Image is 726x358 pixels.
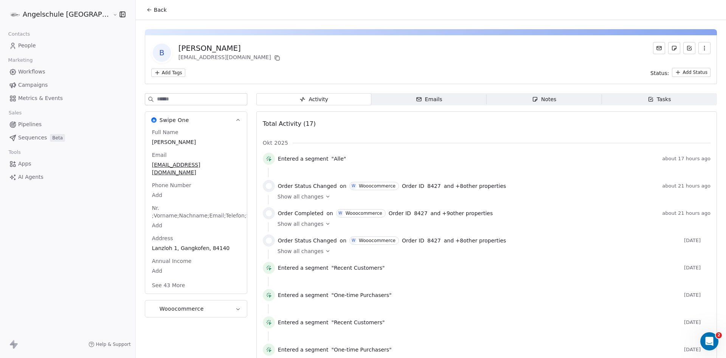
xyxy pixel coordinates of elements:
[18,68,45,76] span: Workflows
[416,95,442,103] div: Emails
[150,128,180,136] span: Full Name
[278,264,329,272] span: Entered a segment
[359,183,396,189] div: Wooocommerce
[389,209,411,217] span: Order ID
[18,42,36,50] span: People
[9,8,107,21] button: Angelschule [GEOGRAPHIC_DATA]
[662,210,710,216] span: about 21 hours ago
[151,69,185,77] button: Add Tags
[326,209,333,217] span: on
[352,238,355,244] div: W
[263,120,316,127] span: Total Activity (17)
[23,9,111,19] span: Angelschule [GEOGRAPHIC_DATA]
[88,341,131,347] a: Help & Support
[352,183,355,189] div: W
[150,204,265,219] span: Nr. ;Vorname;Nachname;Email;Telefon;StraßE
[96,341,131,347] span: Help & Support
[160,305,204,313] span: Wooocommerce
[278,247,324,255] span: Show all changes
[145,128,247,294] div: Swipe OneSwipe One
[650,69,669,77] span: Status:
[152,138,240,146] span: [PERSON_NAME]
[153,44,171,62] span: B
[18,134,47,142] span: Sequences
[154,6,167,14] span: Back
[444,237,506,244] span: and + 8 other properties
[6,131,129,144] a: SequencesBeta
[5,55,36,66] span: Marketing
[6,66,129,78] a: Workflows
[359,238,396,243] div: Wooocommerce
[684,238,710,244] span: [DATE]
[151,306,157,311] img: Wooocommerce
[11,10,20,19] img: logo180-180.png
[700,332,718,350] iframe: Intercom live chat
[278,220,324,228] span: Show all changes
[684,319,710,325] span: [DATE]
[18,160,31,168] span: Apps
[6,118,129,131] a: Pipelines
[147,278,190,292] button: See 43 More
[648,95,671,103] div: Tasks
[150,151,168,159] span: Email
[331,346,391,353] span: "One-time Purchasers"
[178,53,282,63] div: [EMAIL_ADDRESS][DOMAIN_NAME]
[672,68,710,77] button: Add Status
[431,209,493,217] span: and + 9 other properties
[145,112,247,128] button: Swipe OneSwipe One
[340,182,346,190] span: on
[152,244,240,252] span: Lanzloh 1, Gangkofen, 84140
[18,81,48,89] span: Campaigns
[145,300,247,317] button: WooocommerceWooocommerce
[278,155,329,163] span: Entered a segment
[278,291,329,299] span: Entered a segment
[5,147,24,158] span: Tools
[18,120,42,128] span: Pipelines
[151,117,157,123] img: Swipe One
[152,191,240,199] span: Add
[331,264,385,272] span: "Recent Customers"
[266,210,272,216] img: woocommerce.svg
[263,139,289,147] span: Okt 2025
[178,43,282,53] div: [PERSON_NAME]
[278,319,329,326] span: Entered a segment
[414,209,428,217] span: 8427
[266,238,272,244] img: woocommerce.svg
[150,234,175,242] span: Address
[331,319,385,326] span: "Recent Customers"
[684,265,710,271] span: [DATE]
[6,92,129,105] a: Metrics & Events
[266,183,272,189] img: woocommerce.svg
[662,183,710,189] span: about 21 hours ago
[152,222,240,229] span: Add
[150,257,193,265] span: Annual Income
[142,3,171,17] button: Back
[402,182,424,190] span: Order ID
[662,156,710,162] span: about 17 hours ago
[152,161,240,176] span: [EMAIL_ADDRESS][DOMAIN_NAME]
[150,181,193,189] span: Phone Number
[5,107,25,119] span: Sales
[338,210,342,216] div: W
[278,193,324,200] span: Show all changes
[50,134,65,142] span: Beta
[278,193,705,200] a: Show all changes
[278,209,324,217] span: Order Completed
[331,155,346,163] span: "Alle"
[684,347,710,353] span: [DATE]
[18,94,63,102] span: Metrics & Events
[346,211,382,216] div: Wooocommerce
[444,182,506,190] span: and + 8 other properties
[160,116,189,124] span: Swipe One
[18,173,43,181] span: AI Agents
[716,332,722,338] span: 2
[6,158,129,170] a: Apps
[331,291,391,299] span: "One-time Purchasers"
[278,247,705,255] a: Show all changes
[6,79,129,91] a: Campaigns
[427,237,441,244] span: 8427
[684,292,710,298] span: [DATE]
[5,28,33,40] span: Contacts
[427,182,441,190] span: 8427
[402,237,424,244] span: Order ID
